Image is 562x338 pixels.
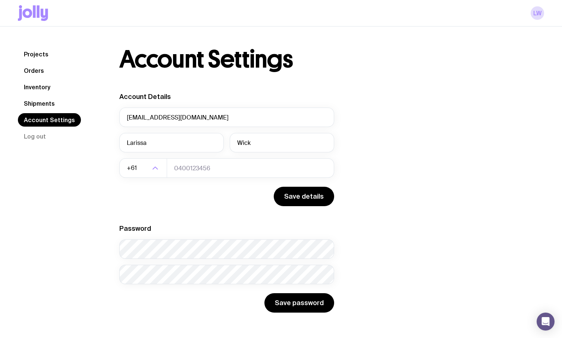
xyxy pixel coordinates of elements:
[119,47,293,71] h1: Account Settings
[119,93,171,100] label: Account Details
[119,108,334,127] input: your@email.com
[119,224,151,232] label: Password
[230,133,334,152] input: Last Name
[138,158,150,178] input: Search for option
[119,158,167,178] div: Search for option
[18,97,61,110] a: Shipments
[18,64,50,77] a: Orders
[18,80,56,94] a: Inventory
[119,133,224,152] input: First Name
[18,130,52,143] button: Log out
[274,187,334,206] button: Save details
[18,113,81,127] a: Account Settings
[537,313,555,331] div: Open Intercom Messenger
[18,47,54,61] a: Projects
[167,158,334,178] input: 0400123456
[264,293,334,313] button: Save password
[127,158,138,178] span: +61
[531,6,544,20] a: LW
